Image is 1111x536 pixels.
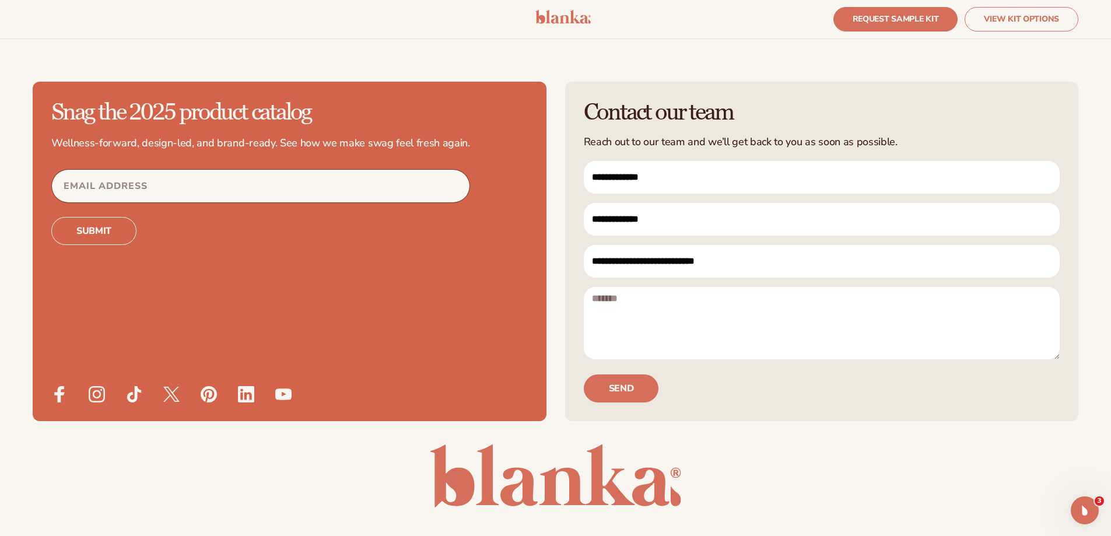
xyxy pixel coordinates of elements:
span: 3 [1095,496,1104,506]
h2: Snag the 2025 product catalog [51,100,470,125]
p: Reach out to our team and we’ll get back to you as soon as possible. [584,135,1060,149]
button: Subscribe [51,217,136,245]
a: logo [535,10,591,29]
iframe: Intercom live chat [1071,496,1099,524]
a: REQUEST SAMPLE KIT [833,7,958,31]
img: logo [535,10,591,24]
button: Send [584,374,659,402]
a: VIEW KIT OPTIONS [965,7,1078,31]
h2: Contact our team [584,100,1060,125]
p: Wellness-forward, design-led, and brand-ready. See how we make swag feel fresh again. [51,136,470,150]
